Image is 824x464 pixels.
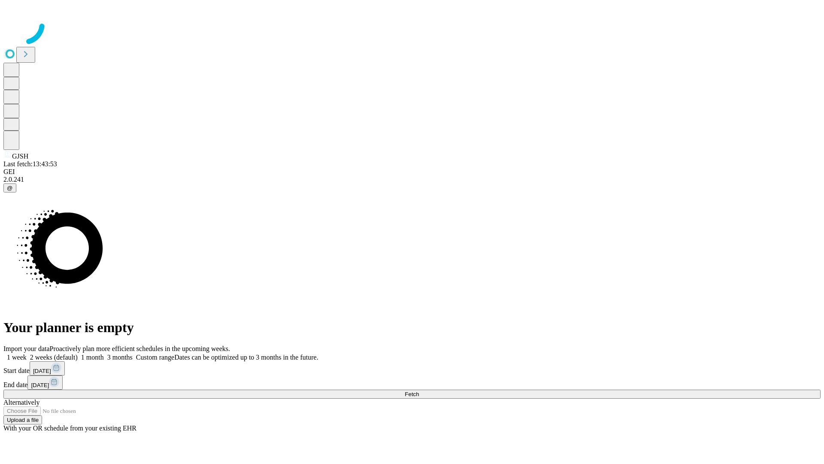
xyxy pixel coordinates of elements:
[7,354,27,361] span: 1 week
[30,354,78,361] span: 2 weeks (default)
[3,415,42,424] button: Upload a file
[405,391,419,397] span: Fetch
[3,390,821,399] button: Fetch
[107,354,133,361] span: 3 months
[3,320,821,336] h1: Your planner is empty
[3,399,39,406] span: Alternatively
[174,354,318,361] span: Dates can be optimized up to 3 months in the future.
[3,361,821,375] div: Start date
[50,345,230,352] span: Proactively plan more efficient schedules in the upcoming weeks.
[30,361,65,375] button: [DATE]
[3,375,821,390] div: End date
[3,183,16,192] button: @
[3,160,57,168] span: Last fetch: 13:43:53
[12,153,28,160] span: GJSH
[3,176,821,183] div: 2.0.241
[3,168,821,176] div: GEI
[7,185,13,191] span: @
[31,382,49,388] span: [DATE]
[136,354,174,361] span: Custom range
[27,375,63,390] button: [DATE]
[3,345,50,352] span: Import your data
[33,368,51,374] span: [DATE]
[81,354,104,361] span: 1 month
[3,424,136,432] span: With your OR schedule from your existing EHR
